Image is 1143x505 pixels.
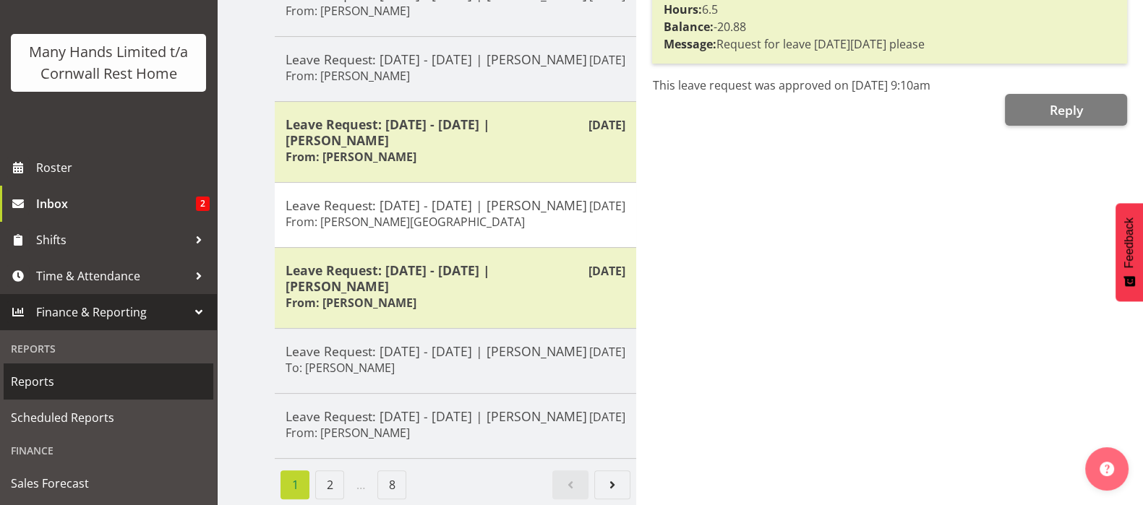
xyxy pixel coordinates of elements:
[286,343,625,359] h5: Leave Request: [DATE] - [DATE] | [PERSON_NAME]
[663,1,701,17] strong: Hours:
[663,19,713,35] strong: Balance:
[25,41,192,85] div: Many Hands Limited t/a Cornwall Rest Home
[286,197,625,213] h5: Leave Request: [DATE] - [DATE] | [PERSON_NAME]
[594,470,630,499] a: Next page
[588,116,625,134] p: [DATE]
[286,51,625,67] h5: Leave Request: [DATE] - [DATE] | [PERSON_NAME]
[4,334,213,363] div: Reports
[4,436,213,465] div: Finance
[286,361,395,375] h6: To: [PERSON_NAME]
[4,363,213,400] a: Reports
[11,371,206,392] span: Reports
[11,407,206,428] span: Scheduled Reports
[286,295,416,310] h6: From: [PERSON_NAME]
[4,400,213,436] a: Scheduled Reports
[286,426,410,440] h6: From: [PERSON_NAME]
[589,197,625,215] p: [DATE]
[315,470,344,499] a: Page 2.
[286,116,625,148] h5: Leave Request: [DATE] - [DATE] | [PERSON_NAME]
[1100,462,1114,476] img: help-xxl-2.png
[589,51,625,69] p: [DATE]
[286,408,625,424] h5: Leave Request: [DATE] - [DATE] | [PERSON_NAME]
[36,193,196,215] span: Inbox
[1116,203,1143,301] button: Feedback - Show survey
[286,69,410,83] h6: From: [PERSON_NAME]
[36,229,188,251] span: Shifts
[286,4,410,18] h6: From: [PERSON_NAME]
[588,262,625,280] p: [DATE]
[652,77,930,93] span: This leave request was approved on [DATE] 9:10am
[552,470,588,499] a: Previous page
[11,472,206,494] span: Sales Forecast
[1005,94,1127,126] button: Reply
[286,150,416,164] h6: From: [PERSON_NAME]
[1049,101,1082,118] span: Reply
[377,470,406,499] a: Page 8.
[196,197,210,211] span: 2
[4,465,213,501] a: Sales Forecast
[286,262,625,294] h5: Leave Request: [DATE] - [DATE] | [PERSON_NAME]
[589,343,625,361] p: [DATE]
[36,265,188,287] span: Time & Attendance
[286,215,525,229] h6: From: [PERSON_NAME][GEOGRAPHIC_DATA]
[36,157,210,178] span: Roster
[36,301,188,323] span: Finance & Reporting
[663,36,716,52] strong: Message:
[1123,217,1136,268] span: Feedback
[589,408,625,426] p: [DATE]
